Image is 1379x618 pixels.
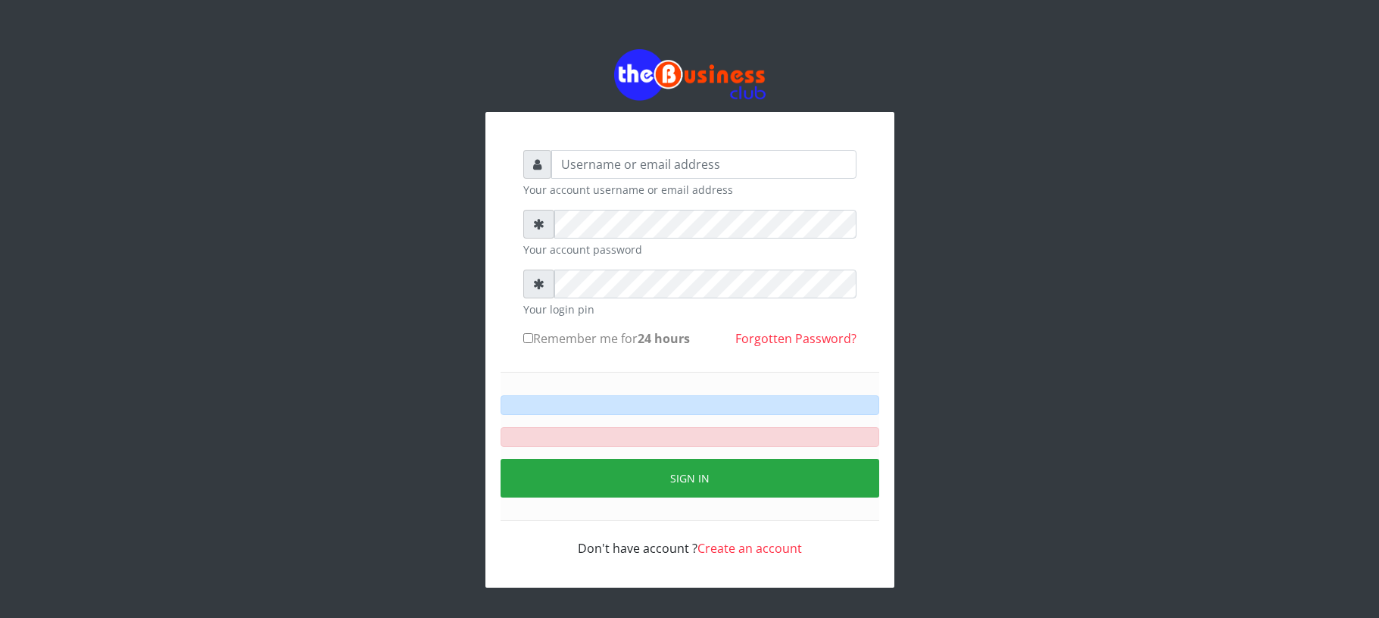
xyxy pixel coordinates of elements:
div: Don't have account ? [523,521,856,557]
a: Forgotten Password? [735,330,856,347]
small: Your account username or email address [523,182,856,198]
small: Your account password [523,242,856,257]
input: Remember me for24 hours [523,333,533,343]
input: Username or email address [551,150,856,179]
small: Your login pin [523,301,856,317]
button: Sign in [501,459,879,498]
b: 24 hours [638,330,690,347]
a: Create an account [697,540,802,557]
label: Remember me for [523,329,690,348]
